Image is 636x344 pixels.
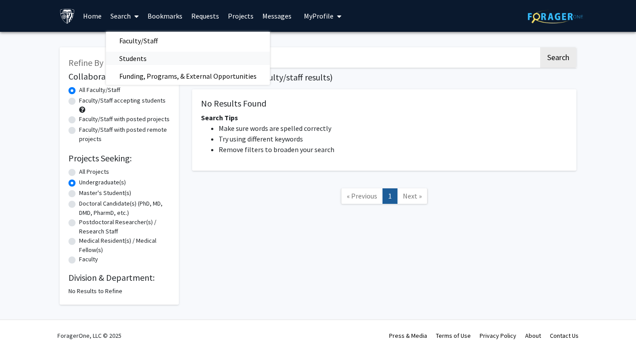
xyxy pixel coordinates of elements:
[436,332,471,340] a: Terms of Use
[341,188,383,204] a: Previous Page
[79,188,131,198] label: Master's Student(s)
[79,85,120,95] label: All Faculty/Staff
[389,332,427,340] a: Press & Media
[525,332,541,340] a: About
[79,167,109,176] label: All Projects
[106,67,270,85] span: Funding, Programs, & External Opportunities
[106,52,270,65] a: Students
[192,72,576,83] h1: Page of ( total faculty/staff results)
[106,50,160,67] span: Students
[106,32,171,50] span: Faculty/Staff
[79,96,166,105] label: Faculty/Staff accepting students
[79,199,170,218] label: Doctoral Candidate(s) (PhD, MD, DMD, PharmD, etc.)
[223,0,258,31] a: Projects
[403,191,422,200] span: Next »
[201,113,238,122] span: Search Tips
[304,11,333,20] span: My Profile
[347,191,377,200] span: « Previous
[60,8,75,24] img: Johns Hopkins University Logo
[79,236,170,255] label: Medical Resident(s) / Medical Fellow(s)
[187,0,223,31] a: Requests
[68,272,170,283] h2: Division & Department:
[106,69,270,83] a: Funding, Programs, & External Opportunities
[550,332,579,340] a: Contact Us
[79,218,170,236] label: Postdoctoral Researcher(s) / Research Staff
[201,98,568,109] h5: No Results Found
[480,332,516,340] a: Privacy Policy
[79,115,170,124] label: Faculty/Staff with posted projects
[540,47,576,68] button: Search
[382,188,397,204] a: 1
[143,0,187,31] a: Bookmarks
[192,180,576,215] nav: Page navigation
[68,287,170,296] div: No Results to Refine
[397,188,428,204] a: Next Page
[219,123,568,134] li: Make sure words are spelled correctly
[68,71,170,82] h2: Collaboration Status:
[106,34,270,47] a: Faculty/Staff
[219,144,568,155] li: Remove filters to broaden your search
[258,0,296,31] a: Messages
[79,0,106,31] a: Home
[7,304,38,337] iframe: Chat
[68,57,103,68] span: Refine By
[528,10,583,23] img: ForagerOne Logo
[68,153,170,164] h2: Projects Seeking:
[79,178,126,187] label: Undergraduate(s)
[192,47,539,68] input: Search Keywords
[79,125,170,144] label: Faculty/Staff with posted remote projects
[219,134,568,144] li: Try using different keywords
[79,255,98,264] label: Faculty
[106,0,143,31] a: Search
